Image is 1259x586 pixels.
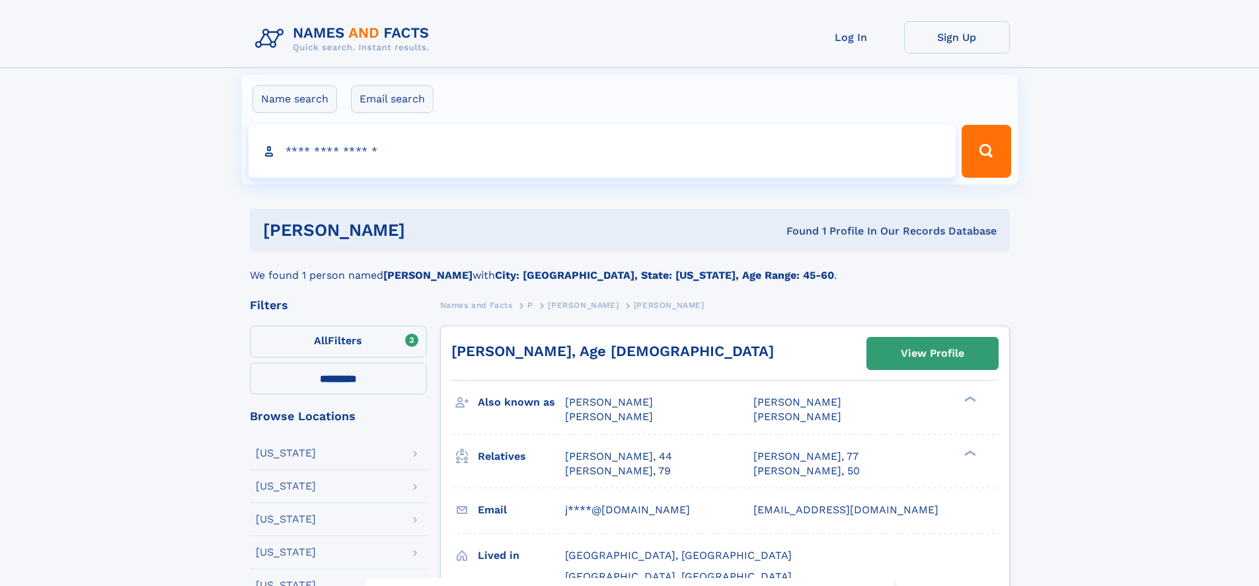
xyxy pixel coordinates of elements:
[753,396,841,408] span: [PERSON_NAME]
[440,297,513,313] a: Names and Facts
[252,85,337,113] label: Name search
[753,449,858,464] a: [PERSON_NAME], 77
[753,410,841,423] span: [PERSON_NAME]
[256,448,316,458] div: [US_STATE]
[478,544,565,567] h3: Lived in
[595,224,997,238] div: Found 1 Profile In Our Records Database
[961,449,977,457] div: ❯
[256,481,316,492] div: [US_STATE]
[248,125,956,178] input: search input
[753,503,938,516] span: [EMAIL_ADDRESS][DOMAIN_NAME]
[478,499,565,521] h3: Email
[798,21,904,54] a: Log In
[548,297,619,313] a: [PERSON_NAME]
[314,334,328,347] span: All
[753,464,860,478] a: [PERSON_NAME], 50
[565,396,653,408] span: [PERSON_NAME]
[901,338,964,369] div: View Profile
[548,301,619,310] span: [PERSON_NAME]
[256,514,316,525] div: [US_STATE]
[565,464,671,478] a: [PERSON_NAME], 79
[351,85,434,113] label: Email search
[451,343,774,359] a: [PERSON_NAME], Age [DEMOGRAPHIC_DATA]
[962,125,1011,178] button: Search Button
[478,391,565,414] h3: Also known as
[634,301,705,310] span: [PERSON_NAME]
[961,395,977,404] div: ❯
[867,338,998,369] a: View Profile
[263,222,596,238] h1: [PERSON_NAME]
[256,547,316,558] div: [US_STATE]
[250,21,440,57] img: Logo Names and Facts
[565,449,672,464] a: [PERSON_NAME], 44
[250,410,427,422] div: Browse Locations
[565,549,792,562] span: [GEOGRAPHIC_DATA], [GEOGRAPHIC_DATA]
[904,21,1010,54] a: Sign Up
[565,570,792,583] span: [GEOGRAPHIC_DATA], [GEOGRAPHIC_DATA]
[250,252,1010,283] div: We found 1 person named with .
[250,326,427,357] label: Filters
[250,299,427,311] div: Filters
[478,445,565,468] h3: Relatives
[527,301,533,310] span: P
[383,269,473,281] b: [PERSON_NAME]
[565,410,653,423] span: [PERSON_NAME]
[527,297,533,313] a: P
[495,269,834,281] b: City: [GEOGRAPHIC_DATA], State: [US_STATE], Age Range: 45-60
